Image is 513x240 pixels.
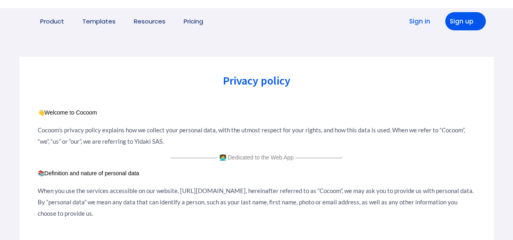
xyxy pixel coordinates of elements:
[134,18,165,24] a: Resources
[82,18,116,24] a: Templates
[170,154,342,161] span: ————————- 👩‍💻 Dedicated to the Web App ————————-
[38,185,476,219] p: When you use the services accessible on our website, [URL][DOMAIN_NAME], hereinafter referred to ...
[38,124,476,147] p: Cocoom’s privacy policy explains how we collect your personal data, with the utmost respect for y...
[45,109,97,116] span: Welcome to Cocoom
[38,110,45,116] span: 👋
[445,12,486,30] a: Sign up
[38,75,476,86] h2: Privacy policy
[184,18,203,24] a: Pricing
[38,170,45,176] span: 📚
[45,170,140,176] span: Definition and nature of personal data
[40,18,64,24] a: Product
[397,12,437,30] a: Sign in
